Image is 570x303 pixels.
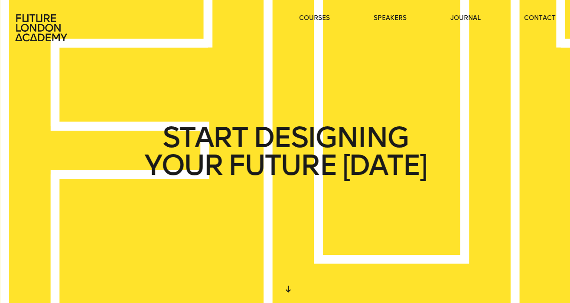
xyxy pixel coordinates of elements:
a: contact [524,14,556,23]
span: [DATE] [342,151,426,179]
span: YOUR [144,151,222,179]
span: DESIGNING [253,124,407,151]
a: courses [299,14,330,23]
span: FUTURE [228,151,336,179]
a: journal [450,14,481,23]
a: speakers [374,14,407,23]
span: START [162,124,247,151]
